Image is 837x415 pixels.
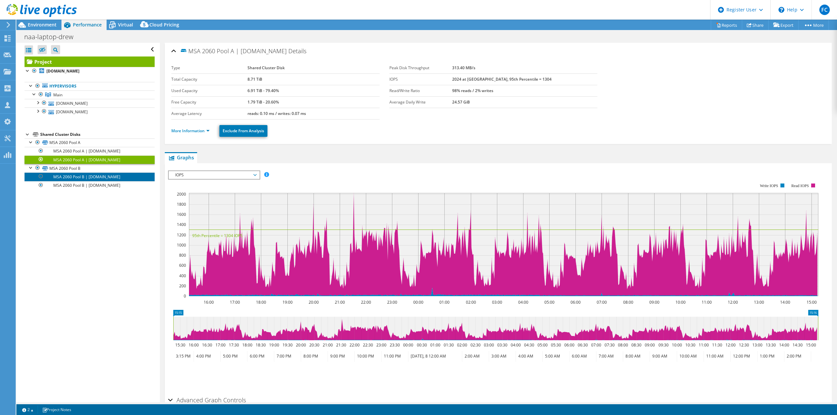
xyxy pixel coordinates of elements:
[649,299,659,305] text: 09:00
[309,342,319,348] text: 20:30
[282,342,293,348] text: 19:30
[387,299,397,305] text: 23:00
[470,342,481,348] text: 02:30
[511,342,521,348] text: 04:00
[728,299,738,305] text: 12:00
[248,99,279,105] b: 1.79 TiB - 20.60%
[172,171,256,179] span: IOPS
[452,65,475,71] b: 313.40 MB/s
[53,92,62,98] span: Main
[497,342,507,348] text: 03:30
[118,22,133,28] span: Virtual
[702,299,712,305] text: 11:00
[323,342,333,348] text: 21:00
[711,20,742,30] a: Reports
[780,299,790,305] text: 14:00
[768,20,799,30] a: Export
[177,242,186,248] text: 1000
[171,76,247,83] label: Total Capacity
[179,283,186,289] text: 200
[484,342,494,348] text: 03:00
[269,342,279,348] text: 19:00
[175,342,185,348] text: 15:30
[38,406,76,414] a: Project Notes
[336,342,346,348] text: 21:30
[518,299,528,305] text: 04:00
[25,164,155,172] a: MSA 2060 Pool B
[699,342,709,348] text: 11:00
[564,342,574,348] text: 06:00
[524,342,534,348] text: 04:30
[403,342,413,348] text: 00:00
[25,90,155,99] a: Main
[793,342,803,348] text: 14:30
[363,342,373,348] text: 22:30
[288,47,306,55] span: Details
[413,299,423,305] text: 00:00
[452,99,470,105] b: 24.57 GiB
[578,342,588,348] text: 06:30
[430,342,440,348] text: 01:00
[248,65,285,71] b: Shared Cluster Disk
[25,147,155,155] a: MSA 2060 Pool A | [DOMAIN_NAME]
[177,232,186,238] text: 1200
[457,342,467,348] text: 02:00
[726,342,736,348] text: 12:00
[754,299,764,305] text: 13:00
[248,76,262,82] b: 8.71 TiB
[25,107,155,116] a: [DOMAIN_NAME]
[40,131,155,138] div: Shared Cluster Disks
[25,56,155,67] a: Project
[389,65,453,71] label: Peak Disk Throughput
[739,342,749,348] text: 12:30
[361,299,371,305] text: 22:00
[452,76,552,82] b: 2024 at [GEOGRAPHIC_DATA], 95th Percentile = 1304
[248,88,279,93] b: 6.91 TiB - 79.40%
[439,299,450,305] text: 01:00
[807,299,817,305] text: 15:00
[171,65,247,71] label: Type
[571,299,581,305] text: 06:00
[168,393,246,407] h2: Advanced Graph Controls
[778,7,784,13] svg: \n
[376,342,386,348] text: 23:00
[25,138,155,147] a: MSA 2060 Pool A
[149,22,179,28] span: Cloud Pricing
[180,47,287,55] span: MSA 2060 Pool A | [DOMAIN_NAME]
[685,342,695,348] text: 10:30
[215,342,226,348] text: 17:00
[28,22,57,28] span: Environment
[25,82,155,90] a: Hypervisors
[25,181,155,190] a: MSA 2060 Pool B | [DOMAIN_NAME]
[452,88,493,93] b: 98% reads / 2% writes
[184,293,186,299] text: 0
[73,22,102,28] span: Performance
[25,99,155,107] a: [DOMAIN_NAME]
[242,342,252,348] text: 18:00
[335,299,345,305] text: 21:00
[417,342,427,348] text: 00:30
[21,33,83,40] h1: naa-laptop-drew
[168,154,194,161] span: Graphs
[177,201,186,207] text: 1800
[631,342,641,348] text: 08:30
[597,299,607,305] text: 07:00
[819,5,830,15] span: FC
[675,299,686,305] text: 10:00
[248,111,306,116] b: reads: 0.10 ms / writes: 0.07 ms
[712,342,722,348] text: 11:30
[282,299,293,305] text: 19:00
[309,299,319,305] text: 20:00
[623,299,633,305] text: 08:00
[171,88,247,94] label: Used Capacity
[179,252,186,258] text: 800
[444,342,454,348] text: 01:30
[177,191,186,197] text: 2000
[645,342,655,348] text: 09:00
[350,342,360,348] text: 22:00
[18,406,38,414] a: 2
[492,299,502,305] text: 03:00
[230,299,240,305] text: 17:00
[742,20,769,30] a: Share
[766,342,776,348] text: 13:30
